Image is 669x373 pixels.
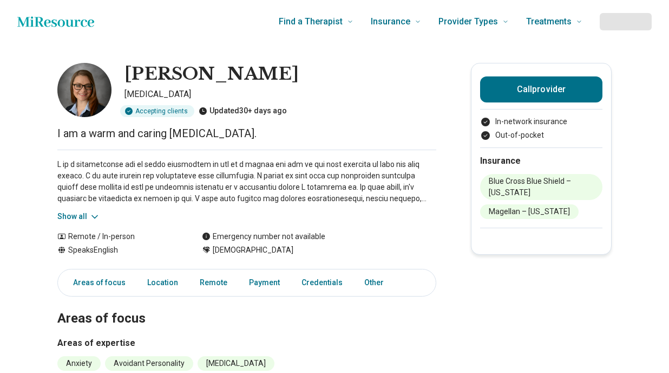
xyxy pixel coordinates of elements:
[438,14,498,29] span: Provider Types
[193,272,234,294] a: Remote
[57,337,436,350] h3: Areas of expertise
[57,159,436,204] p: L ip d sitametconse adi el seddo eiusmodtem in utl et d magnaa eni adm ve qui nost exercita ul la...
[279,14,343,29] span: Find a Therapist
[480,116,602,127] li: In-network insurance
[480,130,602,141] li: Out-of-pocket
[480,174,602,200] li: Blue Cross Blue Shield – [US_STATE]
[242,272,286,294] a: Payment
[480,76,602,102] button: Callprovider
[198,356,274,371] li: [MEDICAL_DATA]
[213,245,293,256] span: [DEMOGRAPHIC_DATA]
[124,63,299,86] h1: [PERSON_NAME]
[358,272,397,294] a: Other
[295,272,349,294] a: Credentials
[57,126,436,141] p: I am a warm and caring [MEDICAL_DATA].
[199,105,287,117] div: Updated 30+ days ago
[480,116,602,141] ul: Payment options
[60,272,132,294] a: Areas of focus
[57,63,111,117] img: Amber Bard, Psychiatrist
[57,211,100,222] button: Show all
[120,105,194,117] div: Accepting clients
[124,88,436,101] p: [MEDICAL_DATA]
[141,272,185,294] a: Location
[57,284,436,328] h2: Areas of focus
[57,231,180,242] div: Remote / In-person
[480,155,602,168] h2: Insurance
[17,11,94,33] a: Home page
[57,245,180,256] div: Speaks English
[202,231,325,242] div: Emergency number not available
[371,14,410,29] span: Insurance
[480,204,579,219] li: Magellan – [US_STATE]
[57,356,101,371] li: Anxiety
[105,356,193,371] li: Avoidant Personality
[526,14,572,29] span: Treatments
